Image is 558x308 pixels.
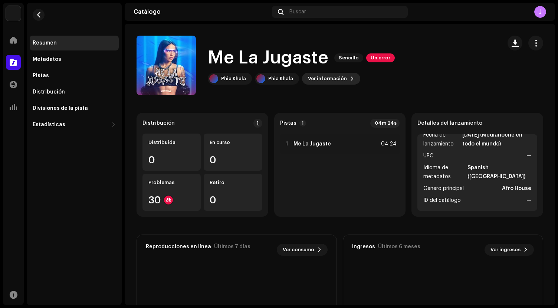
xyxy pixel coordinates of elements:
[30,52,119,67] re-m-nav-item: Metadatos
[30,101,119,116] re-m-nav-item: Divisiones de la pista
[526,196,531,205] strong: —
[526,151,531,160] strong: —
[214,244,250,250] div: Últimos 7 días
[378,244,420,250] div: Últimos 6 meses
[268,76,293,82] div: Phia Khala
[299,120,306,127] p-badge: 1
[146,244,211,250] div: Reproducciones en línea
[485,244,534,256] button: Ver ingresos
[293,141,331,147] strong: Me La Jugaste
[423,163,466,181] span: Idioma de metadatos
[210,180,256,186] div: Retiro
[302,73,360,85] button: Ver información
[334,53,363,62] span: Sencillo
[502,184,531,193] strong: Afro House
[33,73,49,79] div: Pistas
[148,180,195,186] div: Problemas
[366,53,395,62] span: Un error
[490,242,521,257] span: Ver ingresos
[467,163,531,181] strong: Spanish ([GEOGRAPHIC_DATA])
[33,105,88,111] div: Divisiones de la pista
[33,89,65,95] div: Distribución
[352,244,375,250] div: Ingresos
[221,76,246,82] div: Phia Khala
[208,46,328,70] h1: Me La Jugaste
[134,9,269,15] div: Catálogo
[380,140,397,148] div: 04:24
[280,120,296,126] strong: Pistas
[289,9,306,15] span: Buscar
[462,131,531,148] strong: [DATE] (Medianoche en todo el mundo)
[423,184,464,193] span: Género principal
[277,244,328,256] button: Ver consumo
[30,117,119,132] re-m-nav-dropdown: Estadísticas
[423,151,433,160] span: UPC
[423,196,461,205] span: ID del catálogo
[534,6,546,18] div: J
[370,119,400,128] div: 04m 24s
[30,68,119,83] re-m-nav-item: Pistas
[142,120,175,126] div: Distribución
[6,6,21,21] img: 297a105e-aa6c-4183-9ff4-27133c00f2e2
[148,140,195,145] div: Distribuída
[30,85,119,99] re-m-nav-item: Distribución
[33,56,61,62] div: Metadatos
[33,40,57,46] div: Resumen
[210,140,256,145] div: En curso
[30,36,119,50] re-m-nav-item: Resumen
[283,242,314,257] span: Ver consumo
[33,122,65,128] div: Estadísticas
[417,120,482,126] strong: Detalles del lanzamiento
[308,71,347,86] span: Ver información
[423,131,461,148] span: Fecha de lanzamiento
